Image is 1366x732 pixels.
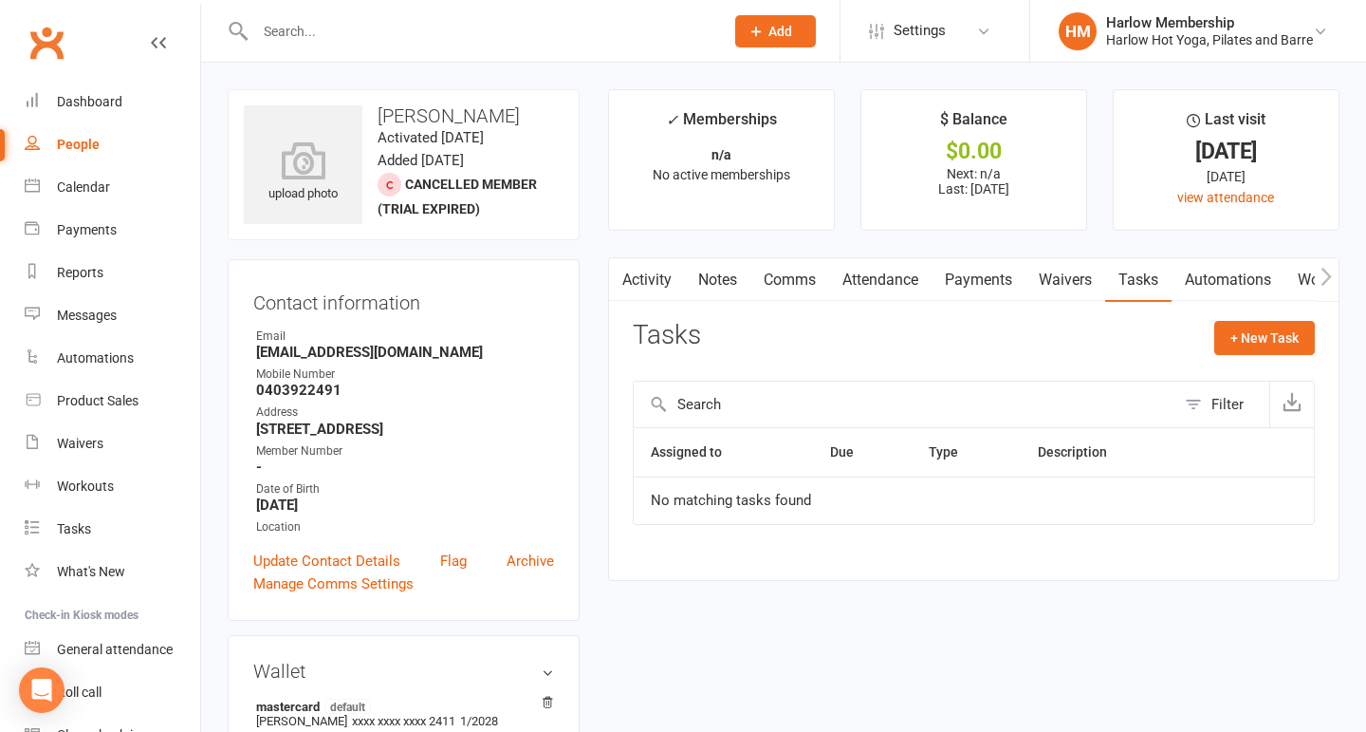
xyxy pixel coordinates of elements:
[894,9,946,52] span: Settings
[878,166,1069,197] p: Next: n/a Last: [DATE]
[440,550,467,572] a: Flag
[1021,428,1197,477] th: Description
[256,382,554,399] strong: 0403922491
[256,404,554,422] div: Address
[633,321,701,350] h3: Tasks
[1131,166,1321,187] div: [DATE]
[878,141,1069,161] div: $0.00
[25,629,200,671] a: General attendance kiosk mode
[829,258,932,302] a: Attendance
[249,18,711,45] input: Search...
[57,94,122,109] div: Dashboard
[23,19,70,66] a: Clubworx
[1105,258,1172,302] a: Tasks
[25,252,200,294] a: Reports
[634,382,1175,427] input: Search
[1025,258,1105,302] a: Waivers
[57,479,114,494] div: Workouts
[1106,31,1313,48] div: Harlow Hot Yoga, Pilates and Barre
[256,518,554,536] div: Location
[57,521,91,536] div: Tasks
[1059,12,1097,50] div: HM
[711,147,731,162] strong: n/a
[57,179,110,195] div: Calendar
[57,436,103,451] div: Waivers
[324,699,371,714] span: default
[19,667,65,713] div: Open Intercom Messenger
[57,222,117,237] div: Payments
[256,344,554,361] strong: [EMAIL_ADDRESS][DOMAIN_NAME]
[256,480,554,498] div: Date of Birth
[253,285,554,313] h3: Contact information
[813,428,912,477] th: Due
[768,24,792,39] span: Add
[378,129,484,146] time: Activated [DATE]
[685,258,750,302] a: Notes
[25,465,200,508] a: Workouts
[256,497,554,514] strong: [DATE]
[57,393,138,408] div: Product Sales
[57,137,100,152] div: People
[609,258,685,302] a: Activity
[666,111,678,129] i: ✓
[253,572,414,595] a: Manage Comms Settings
[57,350,134,366] div: Automations
[932,258,1025,302] a: Payments
[57,308,117,323] div: Messages
[25,380,200,422] a: Product Sales
[912,428,1020,477] th: Type
[253,696,554,731] li: [PERSON_NAME]
[750,258,829,302] a: Comms
[256,442,554,460] div: Member Number
[25,422,200,465] a: Waivers
[244,105,563,126] h3: [PERSON_NAME]
[1177,190,1274,205] a: view attendance
[25,81,200,123] a: Dashboard
[25,508,200,551] a: Tasks
[25,209,200,252] a: Payments
[1187,107,1265,141] div: Last visit
[256,328,554,346] div: Email
[256,421,554,438] strong: [STREET_ADDRESS]
[735,15,816,47] button: Add
[634,428,814,477] th: Assigned to
[256,459,554,476] strong: -
[57,564,125,579] div: What's New
[25,671,200,714] a: Roll call
[25,123,200,166] a: People
[253,661,554,682] h3: Wallet
[25,166,200,209] a: Calendar
[25,294,200,337] a: Messages
[378,177,537,216] span: Cancelled member (trial expired)
[57,642,173,657] div: General attendance
[1131,141,1321,161] div: [DATE]
[57,685,102,700] div: Roll call
[1211,393,1244,416] div: Filter
[1214,321,1315,355] button: + New Task
[460,714,498,728] span: 1/2028
[1175,382,1269,427] button: Filter
[256,699,545,714] strong: mastercard
[244,141,362,204] div: upload photo
[653,167,790,182] span: No active memberships
[253,550,400,572] a: Update Contact Details
[1172,258,1284,302] a: Automations
[940,107,1007,141] div: $ Balance
[57,265,103,280] div: Reports
[634,477,1314,524] td: No matching tasks found
[256,366,554,384] div: Mobile Number
[507,550,554,572] a: Archive
[352,714,455,728] span: xxxx xxxx xxxx 2411
[378,152,464,169] time: Added [DATE]
[1106,14,1313,31] div: Harlow Membership
[666,107,777,142] div: Memberships
[25,551,200,593] a: What's New
[25,337,200,380] a: Automations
